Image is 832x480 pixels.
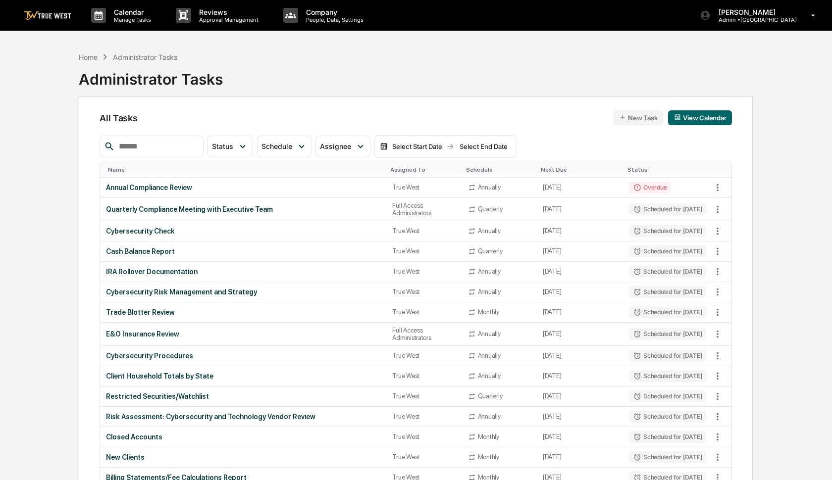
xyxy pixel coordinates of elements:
[106,352,380,360] div: Cybersecurity Procedures
[537,366,624,386] td: [DATE]
[106,453,380,461] div: New Clients
[113,53,177,61] div: Administrator Tasks
[106,392,380,400] div: Restricted Securities/Watchlist
[629,451,706,463] div: Scheduled for [DATE]
[106,8,156,16] p: Calendar
[191,16,263,23] p: Approval Management
[629,431,706,443] div: Scheduled for [DATE]
[392,392,456,400] div: True West
[392,308,456,316] div: True West
[537,221,624,241] td: [DATE]
[24,11,71,20] img: logo
[392,202,456,217] div: Full Access Administrators
[106,16,156,23] p: Manage Tasks
[478,433,499,440] div: Monthly
[392,268,456,275] div: True West
[392,453,456,461] div: True West
[537,302,624,323] td: [DATE]
[392,352,456,359] div: True West
[106,433,380,441] div: Closed Accounts
[320,142,351,150] span: Assignee
[106,205,380,213] div: Quarterly Compliance Meeting with Executive Team
[537,447,624,468] td: [DATE]
[537,178,624,198] td: [DATE]
[537,386,624,407] td: [DATE]
[613,110,663,125] button: New Task
[478,352,501,359] div: Annually
[537,346,624,366] td: [DATE]
[106,413,380,421] div: Risk Assessment: Cybersecurity and Technology Vendor Review
[106,308,380,316] div: Trade Blotter Review
[629,350,706,362] div: Scheduled for [DATE]
[629,266,706,278] div: Scheduled for [DATE]
[392,433,456,440] div: True West
[629,390,706,402] div: Scheduled for [DATE]
[106,372,380,380] div: Client Household Totals by State
[79,62,223,88] div: Administrator Tasks
[537,198,624,221] td: [DATE]
[106,330,380,338] div: E&O Insurance Review
[478,330,501,337] div: Annually
[392,184,456,191] div: True West
[629,203,706,215] div: Scheduled for [DATE]
[106,227,380,235] div: Cybersecurity Check
[106,247,380,255] div: Cash Balance Report
[392,372,456,380] div: True West
[380,143,388,150] img: calendar
[629,245,706,257] div: Scheduled for [DATE]
[392,227,456,235] div: True West
[478,308,499,316] div: Monthly
[191,8,263,16] p: Reviews
[456,143,511,150] div: Select End Date
[537,407,624,427] td: [DATE]
[261,142,292,150] span: Schedule
[392,327,456,341] div: Full Access Administrators
[627,166,708,173] div: Toggle SortBy
[537,323,624,346] td: [DATE]
[106,268,380,276] div: IRA Rollover Documentation
[478,372,501,380] div: Annually
[712,166,731,173] div: Toggle SortBy
[537,262,624,282] td: [DATE]
[390,166,458,173] div: Toggle SortBy
[478,288,501,295] div: Annually
[711,16,797,23] p: Admin • [GEOGRAPHIC_DATA]
[392,288,456,295] div: True West
[446,143,454,150] img: arrow right
[298,8,368,16] p: Company
[537,427,624,447] td: [DATE]
[629,286,706,298] div: Scheduled for [DATE]
[537,282,624,302] td: [DATE]
[106,184,380,192] div: Annual Compliance Review
[668,110,732,125] button: View Calendar
[629,306,706,318] div: Scheduled for [DATE]
[478,184,501,191] div: Annually
[537,241,624,262] td: [DATE]
[392,413,456,420] div: True West
[541,166,620,173] div: Toggle SortBy
[629,182,671,193] div: Overdue
[629,328,706,340] div: Scheduled for [DATE]
[478,227,501,235] div: Annually
[629,370,706,382] div: Scheduled for [DATE]
[711,8,797,16] p: [PERSON_NAME]
[100,113,137,123] span: All Tasks
[466,166,533,173] div: Toggle SortBy
[478,392,503,400] div: Quarterly
[108,166,382,173] div: Toggle SortBy
[674,114,681,121] img: calendar
[478,453,499,461] div: Monthly
[392,247,456,255] div: True West
[478,247,503,255] div: Quarterly
[390,143,444,150] div: Select Start Date
[478,268,501,275] div: Annually
[629,411,706,423] div: Scheduled for [DATE]
[629,225,706,237] div: Scheduled for [DATE]
[478,205,503,213] div: Quarterly
[212,142,233,150] span: Status
[106,288,380,296] div: Cybersecurity Risk Management and Strategy
[79,53,98,61] div: Home
[298,16,368,23] p: People, Data, Settings
[478,413,501,420] div: Annually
